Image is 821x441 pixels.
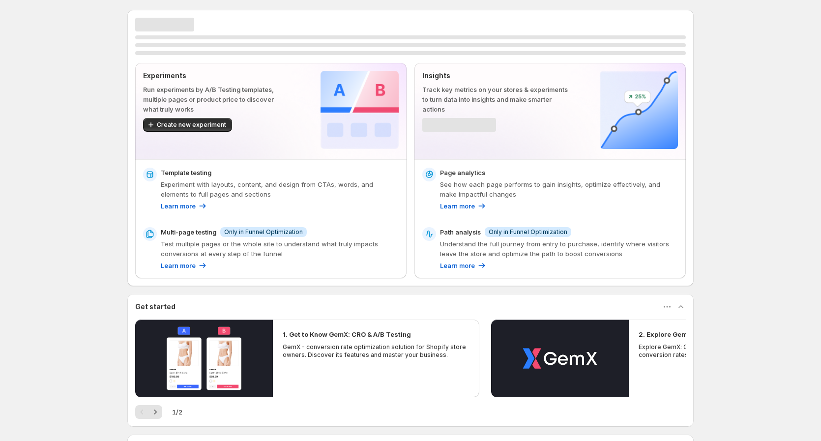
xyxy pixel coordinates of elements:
img: Insights [600,71,678,149]
h3: Get started [135,302,176,312]
p: Learn more [161,201,196,211]
button: Next [148,405,162,419]
p: Learn more [161,261,196,270]
p: Understand the full journey from entry to purchase, identify where visitors leave the store and o... [440,239,678,259]
a: Learn more [161,201,207,211]
p: GemX - conversion rate optimization solution for Shopify store owners. Discover its features and ... [283,343,469,359]
p: Experiment with layouts, content, and design from CTAs, words, and elements to full pages and sec... [161,179,399,199]
a: Learn more [440,201,487,211]
span: Only in Funnel Optimization [224,228,303,236]
p: Learn more [440,201,475,211]
p: Multi-page testing [161,227,216,237]
a: Learn more [161,261,207,270]
p: Run experiments by A/B Testing templates, multiple pages or product price to discover what truly ... [143,85,289,114]
p: Experiments [143,71,289,81]
button: Play video [135,320,273,397]
button: Play video [491,320,629,397]
p: Test multiple pages or the whole site to understand what truly impacts conversions at every step ... [161,239,399,259]
h2: 1. Get to Know GemX: CRO & A/B Testing [283,329,411,339]
p: Insights [422,71,568,81]
a: Learn more [440,261,487,270]
p: Path analysis [440,227,481,237]
button: Create new experiment [143,118,232,132]
p: Page analytics [440,168,485,177]
p: See how each page performs to gain insights, optimize effectively, and make impactful changes [440,179,678,199]
p: Track key metrics on your stores & experiments to turn data into insights and make smarter actions [422,85,568,114]
span: 1 / 2 [172,407,182,417]
img: Experiments [321,71,399,149]
nav: Pagination [135,405,162,419]
span: Create new experiment [157,121,226,129]
p: Template testing [161,168,211,177]
span: Only in Funnel Optimization [489,228,567,236]
p: Learn more [440,261,475,270]
h2: 2. Explore GemX: CRO & A/B Testing Use Cases [639,329,791,339]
